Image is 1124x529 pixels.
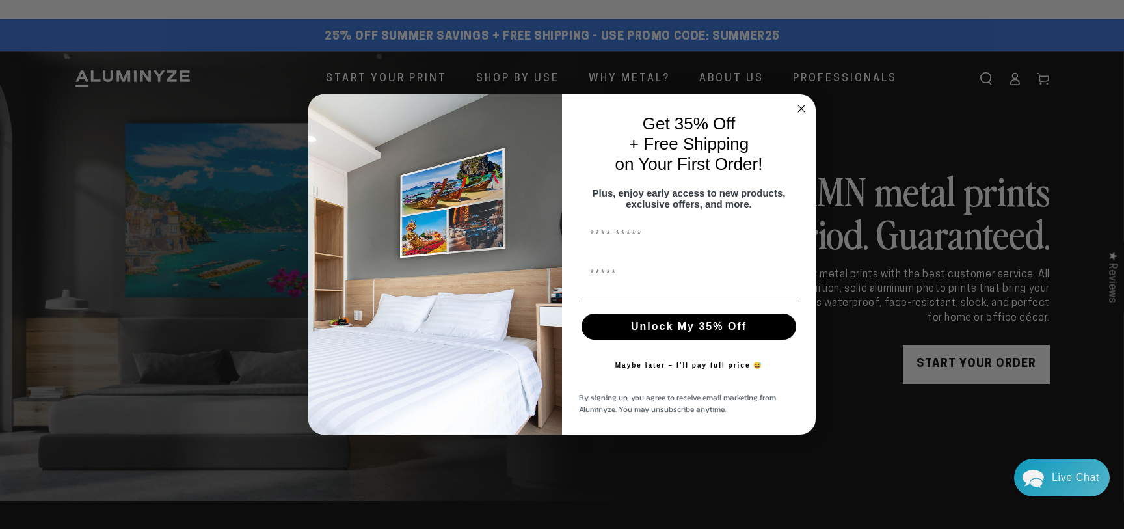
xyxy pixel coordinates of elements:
span: on Your First Order! [615,154,763,174]
span: By signing up, you agree to receive email marketing from Aluminyze. You may unsubscribe anytime. [579,392,776,415]
button: Close dialog [794,101,809,116]
button: Unlock My 35% Off [582,314,796,340]
button: Maybe later – I’ll pay full price 😅 [609,353,769,379]
img: 728e4f65-7e6c-44e2-b7d1-0292a396982f.jpeg [308,94,562,435]
div: Contact Us Directly [1052,459,1099,496]
div: Chat widget toggle [1014,459,1110,496]
span: Plus, enjoy early access to new products, exclusive offers, and more. [593,187,786,210]
img: underline [579,301,799,301]
span: Get 35% Off [643,114,736,133]
span: + Free Shipping [629,134,749,154]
